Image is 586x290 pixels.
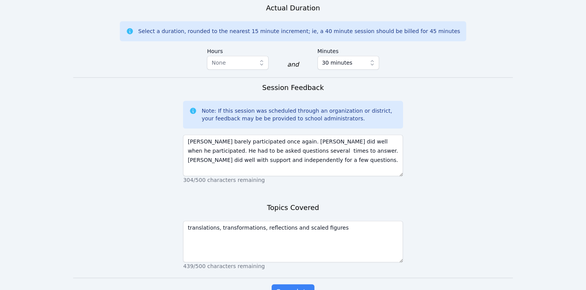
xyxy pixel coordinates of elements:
p: 439/500 characters remaining [183,262,403,270]
span: 30 minutes [322,58,353,67]
textarea: translations, transformations, reflections and scaled figures [183,221,403,262]
div: and [287,60,299,69]
h3: Actual Duration [266,3,320,13]
div: Select a duration, rounded to the nearest 15 minute increment; ie, a 40 minute session should be ... [138,27,460,35]
div: Note: If this session was scheduled through an organization or district, your feedback may be be ... [201,107,396,122]
span: None [212,60,226,66]
p: 304/500 characters remaining [183,176,403,184]
button: None [207,56,269,70]
textarea: [PERSON_NAME] barely participated once again. [PERSON_NAME] did well when he participated. He had... [183,135,403,176]
label: Hours [207,44,269,56]
h3: Session Feedback [262,82,324,93]
label: Minutes [317,44,379,56]
h3: Topics Covered [267,202,319,213]
button: 30 minutes [317,56,379,70]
